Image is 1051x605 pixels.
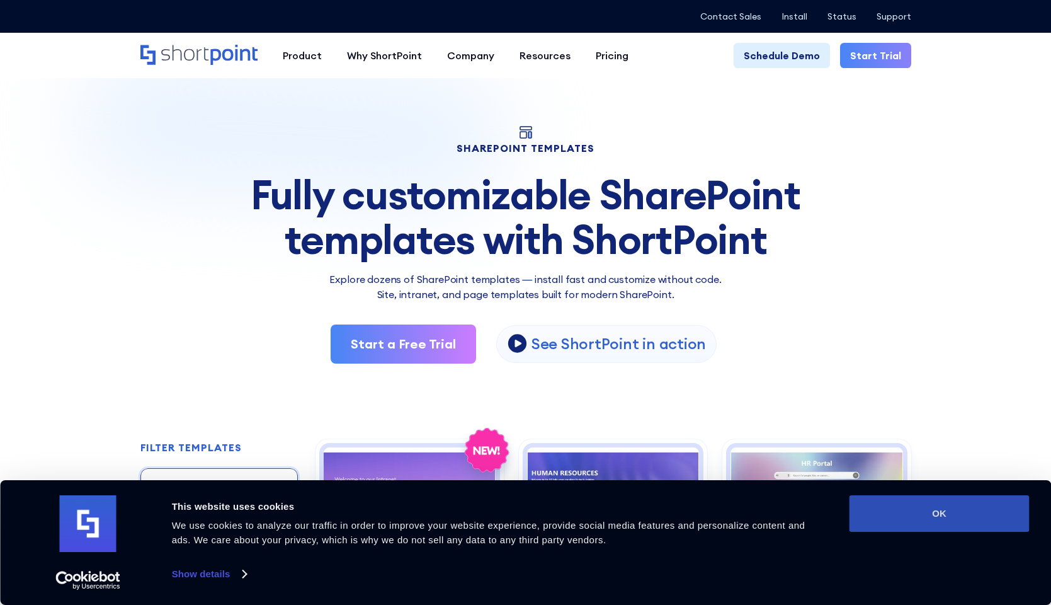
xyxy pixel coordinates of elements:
img: logo [60,495,116,552]
a: Contact Sales [700,11,761,21]
a: Start Trial [840,43,911,68]
h2: FILTER TEMPLATES [140,442,242,454]
a: Resources [507,43,583,68]
a: Status [827,11,856,21]
img: HR 1 – Human Resources Template: Centralize tools, policies, training, engagement, and news. [527,447,699,577]
div: Company [447,48,494,63]
div: Why ShortPoint [347,48,422,63]
a: Install [781,11,807,21]
a: Why ShortPoint [334,43,435,68]
div: Fully customizable SharePoint templates with ShortPoint [140,173,911,262]
a: Schedule Demo [734,43,830,68]
img: Enterprise 1 – SharePoint Homepage Design: Modern intranet homepage for news, documents, and events. [324,447,496,577]
div: This website uses cookies [172,499,821,514]
img: HR 2 - HR Intranet Portal: Central HR hub for search, announcements, events, learning. [730,447,902,577]
a: Home [140,45,258,66]
a: Pricing [583,43,641,68]
div: Product [283,48,322,63]
a: Company [435,43,507,68]
button: OK [849,495,1030,532]
a: open lightbox [496,325,717,363]
p: See ShortPoint in action [531,334,706,354]
h1: SHAREPOINT TEMPLATES [140,144,911,153]
input: search all templates [140,468,298,502]
span: We use cookies to analyze our traffic in order to improve your website experience, provide social... [172,520,805,545]
p: Explore dozens of SharePoint templates — install fast and customize without code. Site, intranet,... [140,272,911,302]
a: Support [877,11,911,21]
a: Usercentrics Cookiebot - opens in a new window [33,571,143,590]
div: Pricing [596,48,628,63]
a: Show details [172,565,246,584]
a: Start a Free Trial [331,325,476,364]
div: Resources [520,48,571,63]
a: Product [270,43,334,68]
